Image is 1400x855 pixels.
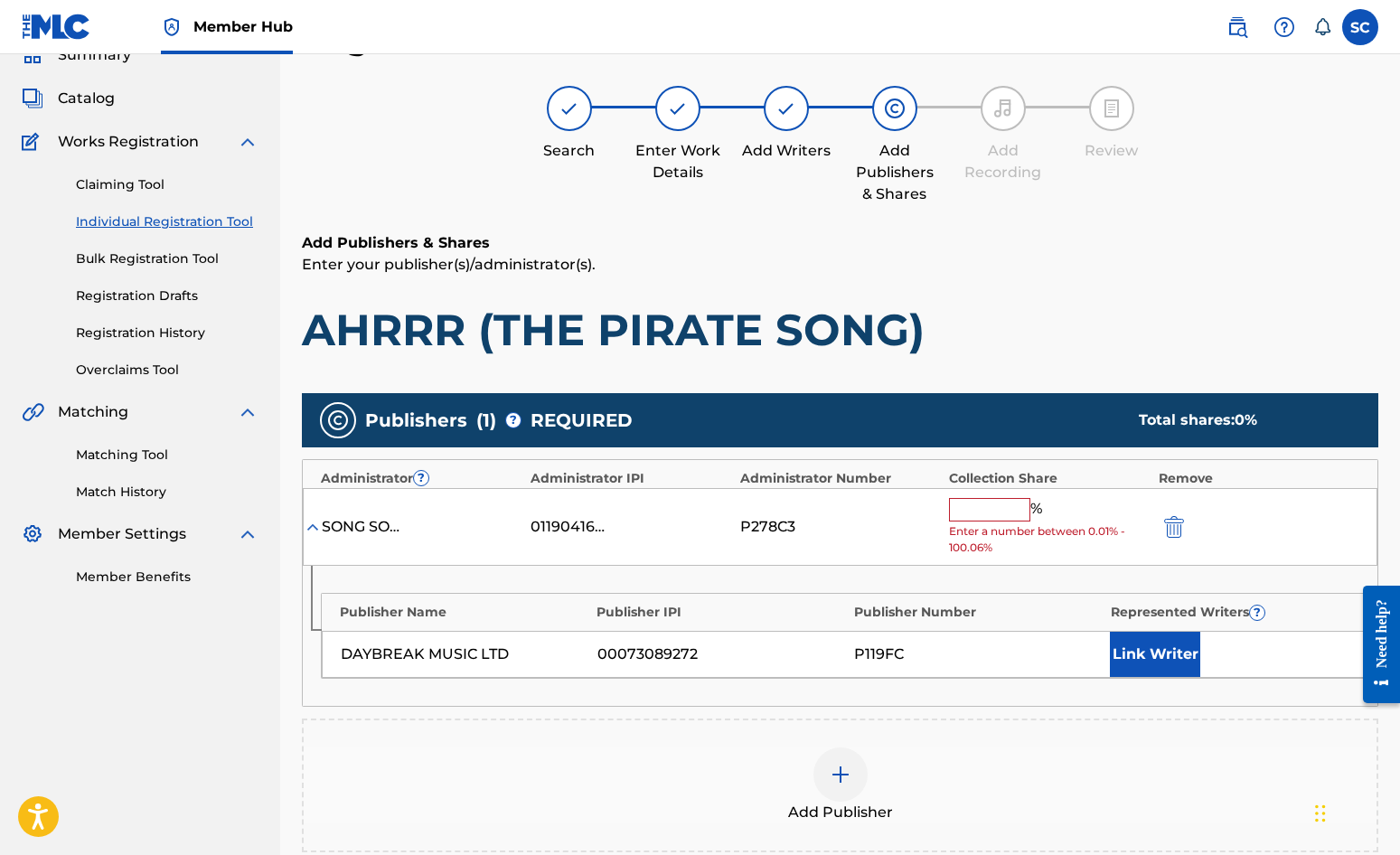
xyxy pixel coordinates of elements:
[76,483,258,502] a: Match History
[1250,606,1264,620] span: ?
[237,523,258,545] img: expand
[1342,9,1378,45] div: User Menu
[1219,9,1255,45] a: Public Search
[1101,98,1123,119] img: step indicator icon for Review
[58,88,115,109] span: Catalog
[76,287,258,305] a: Registration Drafts
[597,644,845,665] div: 00073089272
[58,401,128,423] span: Matching
[237,401,258,423] img: expand
[830,764,851,785] img: add
[1313,18,1331,36] div: Notifications
[340,603,587,622] div: Publisher Name
[992,98,1014,119] img: step indicator icon for Add Recording
[1349,578,1400,709] iframe: Resource Center
[76,324,258,343] a: Registration History
[1110,632,1200,677] button: Link Writer
[414,471,428,485] span: ?
[22,401,44,423] img: Matching
[237,131,258,153] img: expand
[58,44,131,66] span: Summary
[58,523,186,545] span: Member Settings
[667,98,689,119] img: step indicator icon for Enter Work Details
[531,407,633,434] span: REQUIRED
[302,232,1378,254] h6: Add Publishers & Shares
[1266,9,1302,45] div: Help
[76,212,258,231] a: Individual Registration Tool
[22,14,91,40] img: MLC Logo
[76,361,258,380] a: Overclaims Tool
[1235,411,1257,428] span: 0 %
[531,469,731,488] div: Administrator IPI
[341,644,588,665] div: DAYBREAK MUSIC LTD
[1111,603,1358,622] div: Represented Writers
[949,523,1149,556] span: Enter a number between 0.01% - 100.06%
[22,523,43,545] img: Member Settings
[506,413,521,427] span: ?
[1159,469,1359,488] div: Remove
[327,409,349,431] img: publishers
[193,16,293,37] span: Member Hub
[161,16,183,38] img: Top Rightsholder
[22,88,115,109] a: CatalogCatalog
[1315,786,1326,841] div: Drag
[1030,498,1047,521] span: %
[949,469,1150,488] div: Collection Share
[1164,516,1184,538] img: 12a2ab48e56ec057fbd8.svg
[559,98,580,119] img: step indicator icon for Search
[633,140,723,183] div: Enter Work Details
[741,140,832,162] div: Add Writers
[476,407,496,434] span: ( 1 )
[1139,409,1342,431] div: Total shares:
[302,303,1378,357] h1: AHRRR (THE PIRATE SONG)
[1226,16,1248,38] img: search
[304,518,322,536] img: expand-cell-toggle
[76,446,258,465] a: Matching Tool
[854,603,1102,622] div: Publisher Number
[365,407,467,434] span: Publishers
[775,98,797,119] img: step indicator icon for Add Writers
[22,88,43,109] img: Catalog
[58,131,199,153] span: Works Registration
[884,98,906,119] img: step indicator icon for Add Publishers & Shares
[76,249,258,268] a: Bulk Registration Tool
[22,131,45,153] img: Works Registration
[76,568,258,587] a: Member Benefits
[22,44,43,66] img: Summary
[1273,16,1295,38] img: help
[958,140,1048,183] div: Add Recording
[321,469,521,488] div: Administrator
[1310,768,1400,855] iframe: Chat Widget
[788,802,893,823] span: Add Publisher
[22,44,131,66] a: SummarySummary
[76,175,258,194] a: Claiming Tool
[854,644,1102,665] div: P119FC
[1066,140,1157,162] div: Review
[850,140,940,205] div: Add Publishers & Shares
[524,140,615,162] div: Search
[740,469,941,488] div: Administrator Number
[597,603,844,622] div: Publisher IPI
[302,254,1378,276] p: Enter your publisher(s)/administrator(s).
